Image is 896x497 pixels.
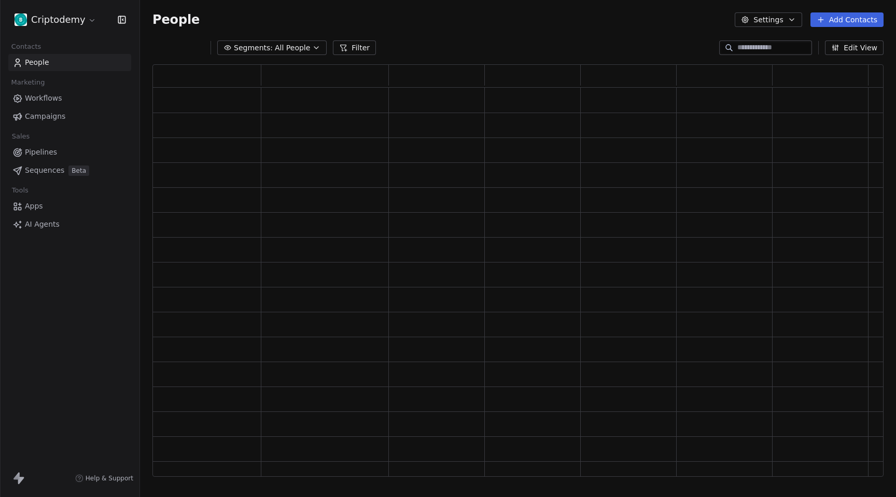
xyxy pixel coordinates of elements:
a: Pipelines [8,144,131,161]
a: Help & Support [75,474,133,482]
button: Add Contacts [810,12,884,27]
span: Pipelines [25,147,57,158]
span: Campaigns [25,111,65,122]
a: Apps [8,198,131,215]
button: Filter [333,40,376,55]
span: Contacts [7,39,46,54]
span: Apps [25,201,43,212]
img: Asset%203@2x-100.jpg [15,13,27,26]
span: Tools [7,183,33,198]
span: People [152,12,200,27]
span: Segments: [234,43,273,53]
span: People [25,57,49,68]
span: Sales [7,129,34,144]
button: Criptodemy [12,11,99,29]
a: Campaigns [8,108,131,125]
button: Settings [735,12,802,27]
span: Help & Support [86,474,133,482]
a: People [8,54,131,71]
a: AI Agents [8,216,131,233]
span: AI Agents [25,219,60,230]
a: SequencesBeta [8,162,131,179]
a: Workflows [8,90,131,107]
span: All People [275,43,310,53]
span: Beta [68,165,89,176]
button: Edit View [825,40,884,55]
span: Workflows [25,93,62,104]
span: Marketing [7,75,49,90]
span: Criptodemy [31,13,86,26]
span: Sequences [25,165,64,176]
